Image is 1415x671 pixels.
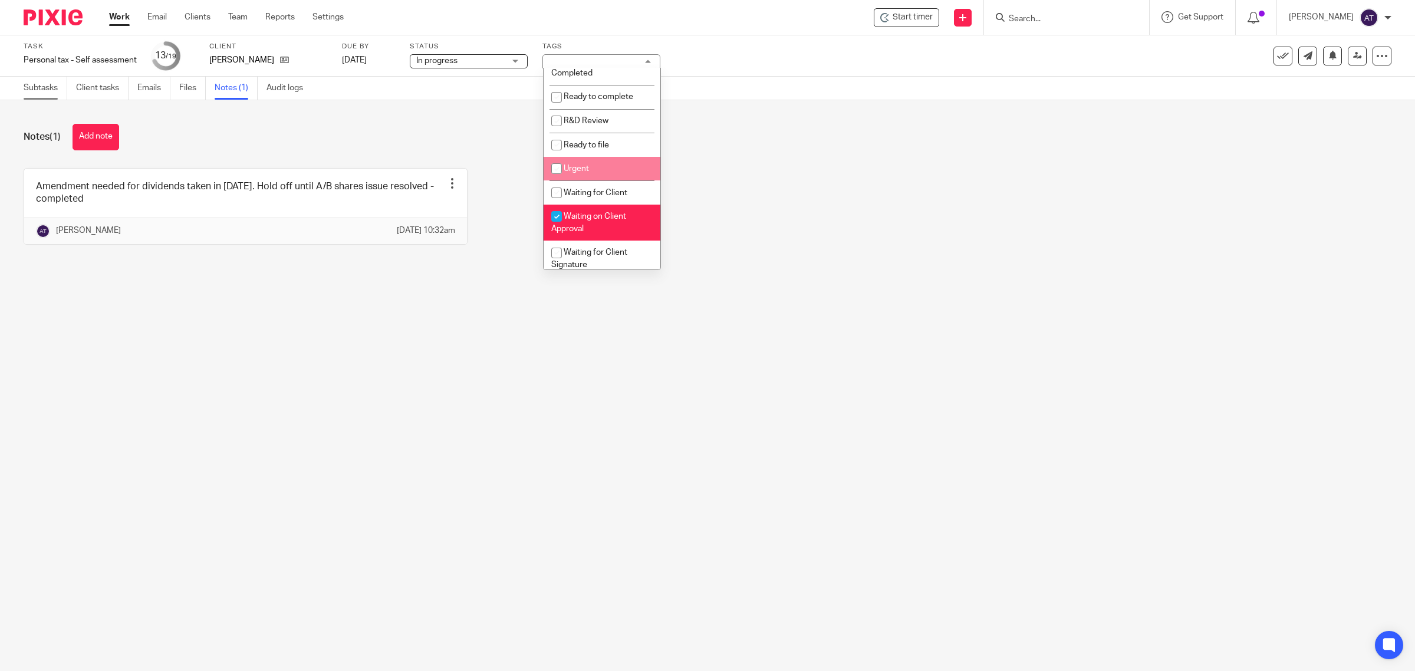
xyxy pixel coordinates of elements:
div: 13 [155,49,176,63]
span: Start timer [893,11,933,24]
a: Notes (1) [215,77,258,100]
span: (1) [50,132,61,142]
span: Questionnaire Completed [551,57,616,77]
span: R&D Review [564,117,608,125]
button: Add note [73,124,119,150]
img: svg%3E [1360,8,1378,27]
a: Subtasks [24,77,67,100]
span: [DATE] [342,56,367,64]
span: Ready to file [564,141,609,149]
img: svg%3E [36,224,50,238]
p: [DATE] 10:32am [397,225,455,236]
span: In progress [416,57,458,65]
a: Work [109,11,130,23]
a: Clients [185,11,210,23]
h1: Notes [24,131,61,143]
a: Audit logs [266,77,312,100]
span: Urgent [564,165,589,173]
div: Jane Moore - Personal tax - Self assessment [874,8,939,27]
a: Email [147,11,167,23]
p: [PERSON_NAME] [1289,11,1354,23]
a: Files [179,77,206,100]
img: Pixie [24,9,83,25]
a: Client tasks [76,77,129,100]
input: Search [1008,14,1114,25]
label: Client [209,42,327,51]
span: Get Support [1178,13,1223,21]
a: Emails [137,77,170,100]
a: Reports [265,11,295,23]
p: [PERSON_NAME] [56,225,121,236]
label: Status [410,42,528,51]
span: Waiting for Client [564,189,627,197]
label: Tags [542,42,660,51]
label: Task [24,42,137,51]
span: Ready to complete [564,93,633,101]
a: Settings [312,11,344,23]
p: [PERSON_NAME] [209,54,274,66]
div: Personal tax - Self assessment [24,54,137,66]
span: Waiting on Client Approval [551,212,626,233]
span: Waiting for Client Signature [551,248,627,269]
small: /19 [166,53,176,60]
a: Team [228,11,248,23]
label: Due by [342,42,395,51]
